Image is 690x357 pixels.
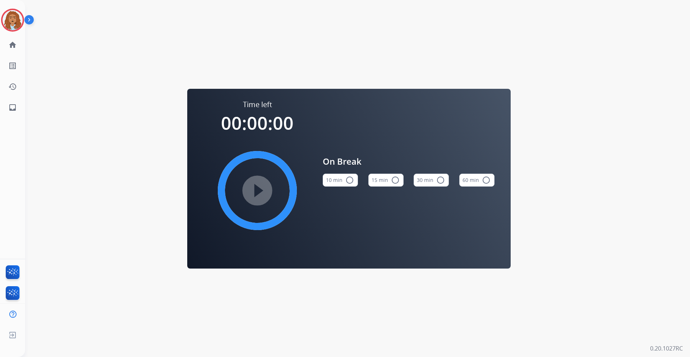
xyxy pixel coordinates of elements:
mat-icon: history [8,82,17,91]
mat-icon: list_alt [8,61,17,70]
span: On Break [323,155,494,168]
mat-icon: radio_button_unchecked [391,176,400,184]
mat-icon: radio_button_unchecked [345,176,354,184]
img: avatar [3,10,23,30]
mat-icon: inbox [8,103,17,112]
span: 00:00:00 [221,111,294,135]
p: 0.20.1027RC [650,344,683,353]
mat-icon: radio_button_unchecked [482,176,491,184]
button: 60 min [459,174,494,187]
button: 30 min [414,174,449,187]
button: 15 min [368,174,404,187]
mat-icon: home [8,41,17,49]
span: Time left [243,100,272,110]
mat-icon: radio_button_unchecked [436,176,445,184]
button: 10 min [323,174,358,187]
